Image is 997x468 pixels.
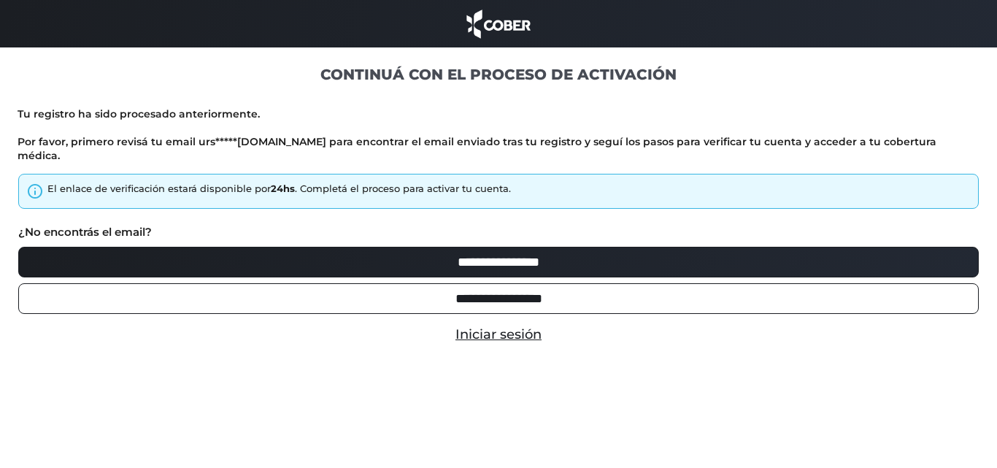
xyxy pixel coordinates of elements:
div: El enlace de verificación estará disponible por . Completá el proceso para activar tu cuenta. [47,182,511,196]
strong: 24hs [271,183,295,194]
p: Tu registro ha sido procesado anteriormente. Por favor, primero revisá tu email urs*****[DOMAIN_N... [18,107,979,163]
img: cober_marca.png [463,7,534,40]
h1: CONTINUÁ CON EL PROCESO DE ACTIVACIÓN [18,65,979,84]
a: Iniciar sesión [455,326,542,342]
label: ¿No encontrás el email? [18,224,152,241]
